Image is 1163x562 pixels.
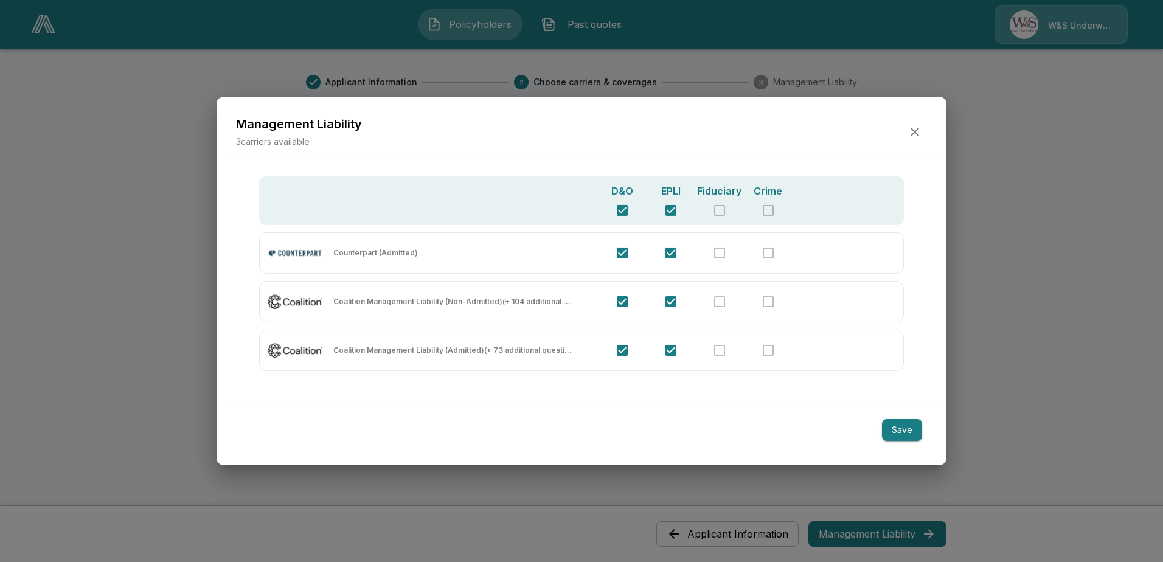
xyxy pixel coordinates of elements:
[611,184,633,198] p: D&O
[333,347,574,354] p: Coalition Management Liability (Admitted) (+ 73 additional questions)
[882,419,922,442] button: Save
[333,249,418,257] p: Counterpart (Admitted)
[267,292,324,311] img: Coalition Management Liability (Non-Admitted)
[267,243,324,263] img: Counterpart (Admitted)
[236,135,362,148] p: 3 carriers available
[333,298,574,305] p: Coalition Management Liability (Non-Admitted) (+ 104 additional questions)
[267,341,324,359] img: Coalition Management Liability (Admitted)
[484,345,581,355] span: (+ 73 additional questions)
[697,184,741,198] p: Fiduciary
[502,297,602,306] span: (+ 104 additional questions)
[236,116,362,133] h5: Management Liability
[661,184,681,198] p: EPLI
